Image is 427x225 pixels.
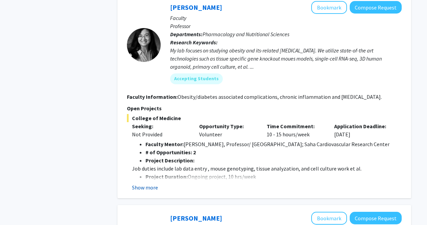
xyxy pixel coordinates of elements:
strong: Faculty Mentor: [145,141,184,148]
mat-chip: Accepting Students [170,73,223,84]
span: Pharmacology and Nutritional Sciences [203,31,289,38]
p: Open Projects [127,104,402,112]
button: Add Shuxia Wang to Bookmarks [311,1,347,14]
div: 10 - 15 hours/week [262,122,329,138]
button: Compose Request to Shuxia Wang [350,1,402,14]
p: Time Commitment: [267,122,324,130]
b: Research Keywords: [170,39,218,46]
div: My lab focuses on studying obesity and its-related [MEDICAL_DATA]. We utilize state-of-the art te... [170,46,402,71]
p: Seeking: [132,122,189,130]
b: Faculty Information: [127,93,178,100]
li: Ongoing project, 10 hrs/week [145,173,402,181]
strong: Project Duration: [145,173,188,180]
p: Faculty [170,14,402,22]
p: Opportunity Type: [199,122,257,130]
iframe: Chat [5,195,29,220]
fg-read-more: Obesity/diabetes associated complications, chronic inflammation and [MEDICAL_DATA]. [178,93,382,100]
div: Volunteer [194,122,262,138]
a: [PERSON_NAME] [170,3,222,12]
a: [PERSON_NAME] [170,214,222,222]
span: College of Medicine [127,114,402,122]
button: Show more [132,183,158,192]
button: Add Jeremy Van Cleve to Bookmarks [311,212,347,225]
li: [PERSON_NAME], Professor/ [GEOGRAPHIC_DATA]; Saha Cardiovascular Research Center [145,140,402,148]
b: Departments: [170,31,203,38]
div: Not Provided [132,130,189,138]
p: Application Deadline: [334,122,392,130]
div: [DATE] [329,122,397,138]
p: Job duties include lab data entry , mouse genotyping, tissue analyzation, and cell culture work e... [132,164,402,173]
button: Compose Request to Jeremy Van Cleve [350,212,402,224]
strong: Project Description: [145,157,194,164]
p: Professor [170,22,402,30]
strong: # of Opportunities: 2 [145,149,196,156]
